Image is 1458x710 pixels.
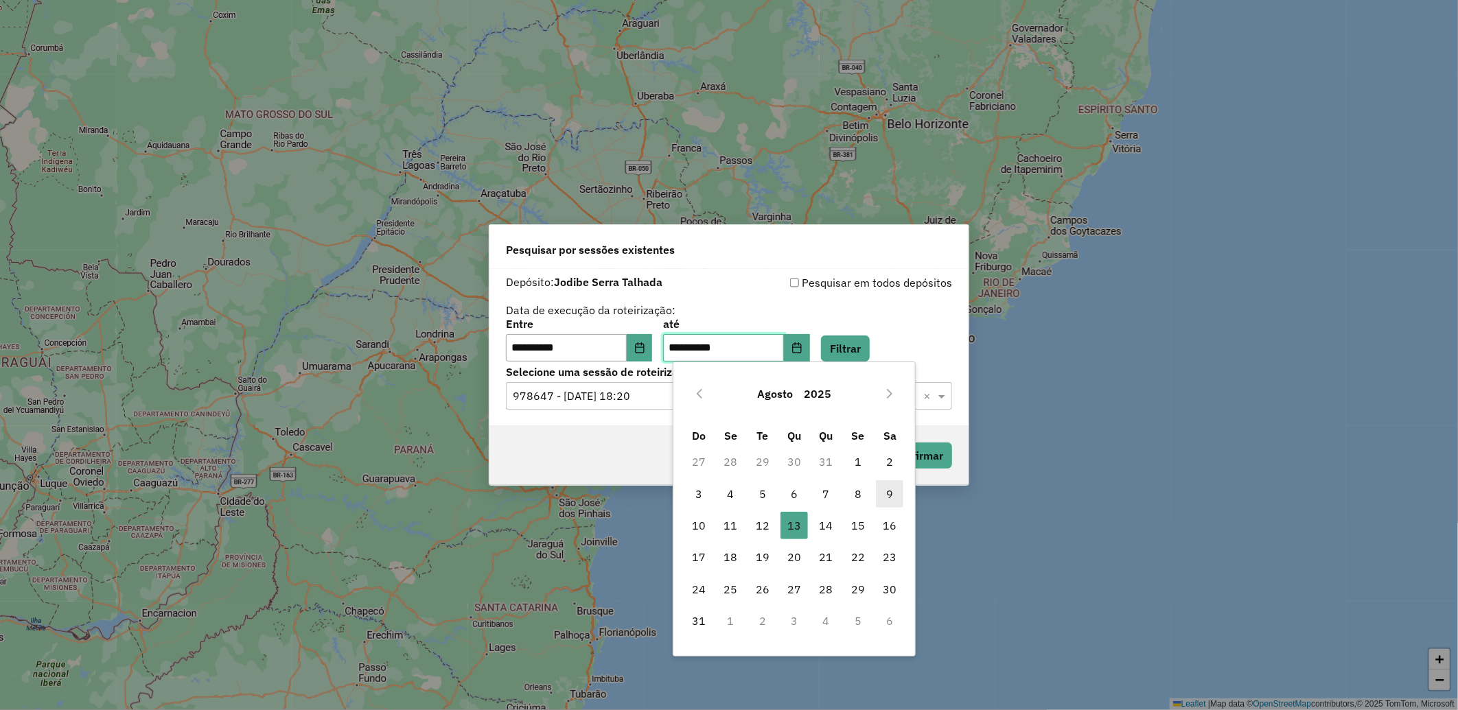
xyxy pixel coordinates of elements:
[749,480,776,508] span: 5
[717,576,745,603] span: 25
[506,302,675,318] label: Data de execução da roteirização:
[821,335,870,362] button: Filtrar
[715,541,746,573] td: 18
[874,605,905,637] td: 6
[752,377,798,410] button: Choose Month
[810,446,842,477] td: 31
[685,607,713,635] span: 31
[787,429,801,442] span: Qu
[813,543,840,571] span: 21
[627,334,653,362] button: Choose Date
[778,478,810,510] td: 6
[778,446,810,477] td: 30
[554,275,662,289] strong: Jodibe Serra Talhada
[778,510,810,541] td: 13
[874,510,905,541] td: 16
[844,576,872,603] span: 29
[673,362,916,656] div: Choose Date
[820,429,833,442] span: Qu
[884,442,952,469] button: Confirmar
[688,383,710,405] button: Previous Month
[784,334,810,362] button: Choose Date
[749,576,776,603] span: 26
[747,573,778,605] td: 26
[685,543,713,571] span: 17
[747,510,778,541] td: 12
[780,576,808,603] span: 27
[879,383,901,405] button: Next Month
[715,573,746,605] td: 25
[844,448,872,475] span: 1
[506,241,675,258] span: Pesquisar por sessões existentes
[876,543,903,571] span: 23
[506,364,952,380] label: Selecione uma sessão de roteirização:
[747,605,778,637] td: 2
[780,543,808,571] span: 20
[810,541,842,573] td: 21
[778,541,810,573] td: 20
[844,543,872,571] span: 22
[842,446,874,477] td: 1
[685,480,713,508] span: 3
[876,448,903,475] span: 2
[844,480,872,508] span: 8
[683,605,715,637] td: 31
[683,541,715,573] td: 17
[715,478,746,510] td: 4
[810,510,842,541] td: 14
[749,512,776,539] span: 12
[715,510,746,541] td: 11
[876,576,903,603] span: 30
[724,429,737,442] span: Se
[778,605,810,637] td: 3
[876,512,903,539] span: 16
[813,512,840,539] span: 14
[842,478,874,510] td: 8
[717,480,745,508] span: 4
[874,446,905,477] td: 2
[685,576,713,603] span: 24
[506,274,662,290] label: Depósito:
[717,543,745,571] span: 18
[844,512,872,539] span: 15
[842,605,874,637] td: 5
[729,274,952,291] div: Pesquisar em todos depósitos
[923,388,935,404] span: Clear all
[874,573,905,605] td: 30
[813,576,840,603] span: 28
[683,573,715,605] td: 24
[717,512,745,539] span: 11
[506,316,652,332] label: Entre
[747,446,778,477] td: 29
[883,429,896,442] span: Sa
[874,478,905,510] td: 9
[747,478,778,510] td: 5
[810,478,842,510] td: 7
[798,377,837,410] button: Choose Year
[876,480,903,508] span: 9
[685,512,713,539] span: 10
[715,605,746,637] td: 1
[852,429,865,442] span: Se
[747,541,778,573] td: 19
[692,429,706,442] span: Do
[663,316,809,332] label: até
[874,541,905,573] td: 23
[810,605,842,637] td: 4
[778,573,810,605] td: 27
[683,478,715,510] td: 3
[683,510,715,541] td: 10
[780,512,808,539] span: 13
[749,543,776,571] span: 19
[780,480,808,508] span: 6
[842,573,874,605] td: 29
[756,429,768,442] span: Te
[715,446,746,477] td: 28
[683,446,715,477] td: 27
[842,541,874,573] td: 22
[813,480,840,508] span: 7
[842,510,874,541] td: 15
[810,573,842,605] td: 28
